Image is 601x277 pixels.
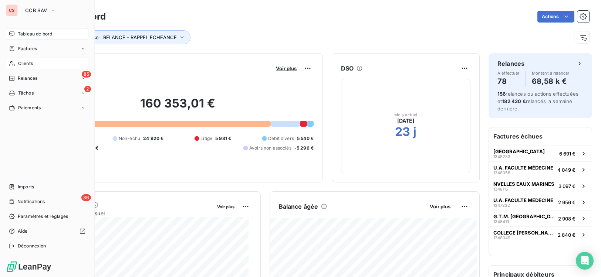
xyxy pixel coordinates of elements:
[81,194,91,201] span: 36
[294,145,314,151] span: -5 296 €
[84,86,91,92] span: 2
[217,204,234,209] span: Voir plus
[493,197,553,203] span: U.A. FACULTE MÉDECINE
[497,59,524,68] h6: Relances
[497,91,578,112] span: relances ou actions effectuées et relancés la semaine dernière.
[493,181,554,187] span: NVELLES EAUX MARINES
[200,135,212,142] span: Litige
[413,124,416,139] h2: j
[493,219,509,224] span: 1348413
[532,71,570,75] span: Montant à relancer
[558,216,575,222] span: 2 908 €
[497,71,520,75] span: À effectuer
[489,210,592,226] button: G.T.M. [GEOGRAPHIC_DATA]13484132 908 €
[18,60,33,67] span: Clients
[493,148,545,154] span: [GEOGRAPHIC_DATA]
[18,45,37,52] span: Factures
[493,171,510,175] span: 1348058
[395,124,410,139] h2: 23
[489,226,592,243] button: COLLEGE [PERSON_NAME]13480492 840 €
[143,135,163,142] span: 24 920 €
[6,225,88,237] a: Aide
[489,178,592,194] button: NVELLES EAUX MARINES13481153 097 €
[6,4,18,16] div: CS
[341,64,354,73] h6: DSO
[18,243,46,249] span: Déconnexion
[489,161,592,178] button: U.A. FACULTE MÉDECINE13480584 049 €
[493,230,555,236] span: COLLEGE [PERSON_NAME]
[268,135,294,142] span: Débit divers
[17,198,45,205] span: Notifications
[537,11,574,23] button: Actions
[215,135,231,142] span: 5 981 €
[18,75,37,82] span: Relances
[489,145,592,161] button: [GEOGRAPHIC_DATA]13482836 691 €
[42,96,314,118] h2: 160 353,01 €
[532,75,570,87] h4: 68,58 k €
[493,187,508,191] span: 1348115
[493,154,510,159] span: 1348283
[428,203,453,210] button: Voir plus
[274,65,299,72] button: Voir plus
[493,213,555,219] span: G.T.M. [GEOGRAPHIC_DATA]
[558,199,575,205] span: 2 956 €
[394,113,418,117] span: Mois actuel
[497,91,506,97] span: 156
[430,204,450,209] span: Voir plus
[489,194,592,210] button: U.A. FACULTE MÉDECINE13472322 956 €
[502,98,526,104] span: 182 420 €
[63,34,177,40] span: Plan de relance : RELANCE - RAPPEL ECHEANCE
[397,117,415,124] span: [DATE]
[53,30,190,44] button: Plan de relance : RELANCE - RAPPEL ECHEANCE
[493,236,510,240] span: 1348049
[119,135,140,142] span: Non-échu
[559,151,575,157] span: 6 691 €
[18,31,52,37] span: Tableau de bord
[497,75,520,87] h4: 78
[297,135,314,142] span: 5 540 €
[18,213,68,220] span: Paramètres et réglages
[6,261,52,273] img: Logo LeanPay
[249,145,291,151] span: Avoirs non associés
[18,90,34,96] span: Tâches
[493,203,510,208] span: 1347232
[18,184,34,190] span: Imports
[557,167,575,173] span: 4 049 €
[558,232,575,238] span: 2 840 €
[18,228,28,235] span: Aide
[42,209,212,217] span: Chiffre d'affaires mensuel
[576,252,594,270] div: Open Intercom Messenger
[489,127,592,145] h6: Factures échues
[82,71,91,78] span: 85
[276,65,297,71] span: Voir plus
[493,165,553,171] span: U.A. FACULTE MÉDECINE
[25,7,47,13] span: CCB SAV
[18,105,41,111] span: Paiements
[279,202,318,211] h6: Balance âgée
[558,183,575,189] span: 3 097 €
[215,203,237,210] button: Voir plus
